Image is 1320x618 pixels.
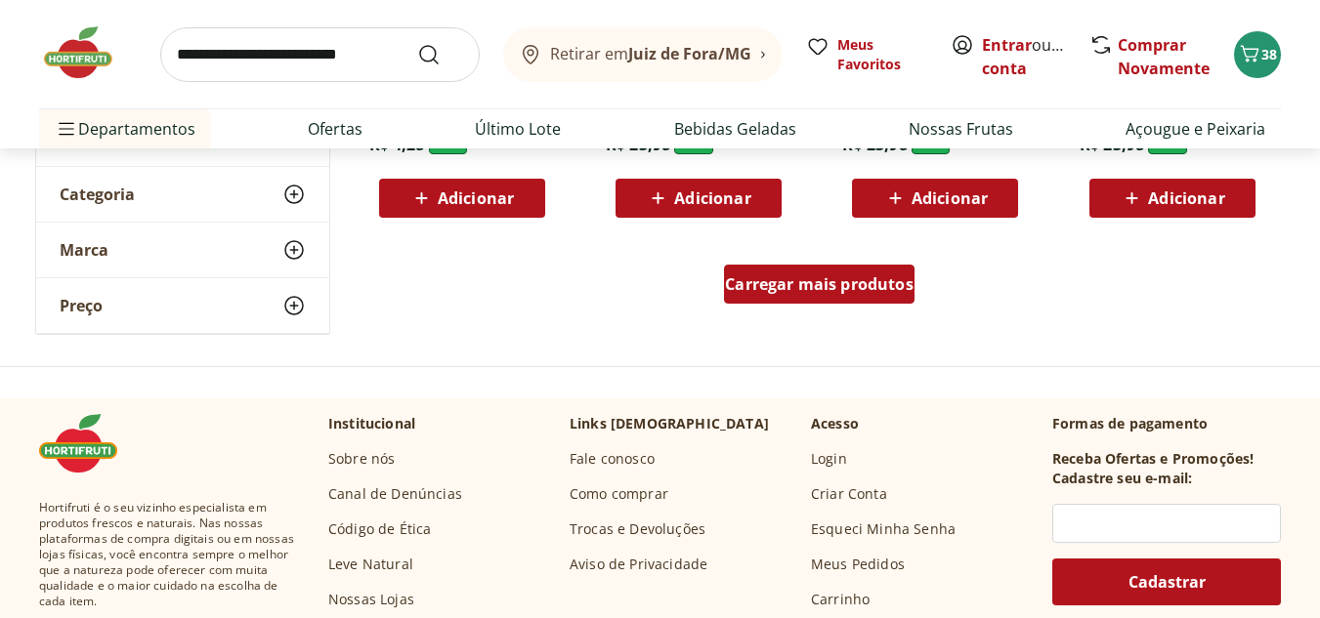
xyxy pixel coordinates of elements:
button: Marca [36,223,329,277]
span: Adicionar [674,190,750,206]
b: Juiz de Fora/MG [628,43,751,64]
a: Trocas e Devoluções [570,519,705,539]
a: Carregar mais produtos [724,265,915,311]
a: Esqueci Minha Senha [811,519,956,539]
a: Leve Natural [328,555,413,574]
span: Marca [60,240,108,260]
h3: Receba Ofertas e Promoções! [1052,449,1254,469]
button: Submit Search [417,43,464,66]
span: ou [982,33,1069,80]
span: Departamentos [55,105,195,152]
a: Aviso de Privacidade [570,555,707,574]
span: Adicionar [438,190,514,206]
p: Acesso [811,414,859,433]
span: Adicionar [912,190,988,206]
span: Preço [60,296,103,315]
p: Formas de pagamento [1052,414,1281,433]
input: search [160,27,480,82]
span: Cadastrar [1128,574,1206,590]
button: Adicionar [852,179,1018,218]
a: Entrar [982,34,1032,56]
a: Bebidas Geladas [674,117,796,141]
a: Último Lote [475,117,561,141]
a: Criar Conta [811,484,887,504]
button: Retirar emJuiz de Fora/MG [503,27,783,82]
img: Hortifruti [39,414,137,473]
p: Links [DEMOGRAPHIC_DATA] [570,414,769,433]
span: Adicionar [1148,190,1224,206]
a: Fale conosco [570,449,655,469]
a: Código de Ética [328,519,431,539]
button: Adicionar [616,179,782,218]
a: Meus Favoritos [806,35,927,74]
span: Hortifruti é o seu vizinho especialista em produtos frescos e naturais. Nas nossas plataformas de... [39,500,297,609]
a: Como comprar [570,484,668,504]
span: 38 [1261,45,1277,63]
a: Login [811,449,847,469]
span: Categoria [60,185,135,204]
a: Nossas Frutas [909,117,1013,141]
span: Retirar em [550,45,751,62]
button: Categoria [36,167,329,222]
a: Comprar Novamente [1118,34,1210,79]
span: Meus Favoritos [837,35,927,74]
button: Carrinho [1234,31,1281,78]
img: Hortifruti [39,23,137,82]
a: Carrinho [811,590,870,609]
button: Adicionar [1089,179,1256,218]
a: Canal de Denúncias [328,484,462,504]
button: Preço [36,278,329,333]
a: Açougue e Peixaria [1126,117,1265,141]
span: Carregar mais produtos [725,276,914,292]
a: Meus Pedidos [811,555,905,574]
button: Cadastrar [1052,558,1281,605]
button: Adicionar [379,179,545,218]
a: Ofertas [308,117,362,141]
a: Sobre nós [328,449,395,469]
a: Criar conta [982,34,1089,79]
p: Institucional [328,414,415,433]
a: Nossas Lojas [328,590,414,609]
button: Menu [55,105,78,152]
h3: Cadastre seu e-mail: [1052,469,1192,488]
